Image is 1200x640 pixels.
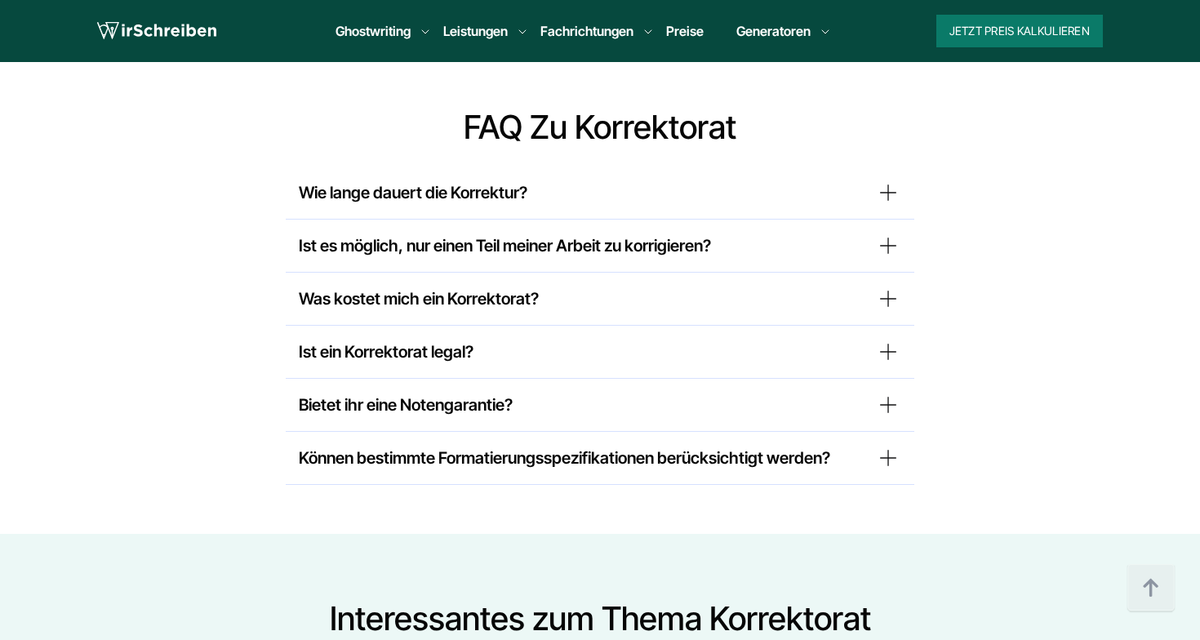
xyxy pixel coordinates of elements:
[1127,564,1176,613] img: button top
[336,21,411,41] a: Ghostwriting
[540,21,633,41] a: Fachrichtungen
[299,392,901,418] summary: Bietet ihr eine Notengarantie?
[299,339,901,365] summary: Ist ein Korrektorat legal?
[736,21,811,41] a: Generatoren
[91,599,1109,638] div: Interessantes zum Thema Korrektorat
[97,19,216,43] img: logo wirschreiben
[299,180,901,206] summary: Wie lange dauert die Korrektur?
[666,23,704,39] a: Preise
[299,233,901,259] summary: Ist es möglich, nur einen Teil meiner Arbeit zu korrigieren?
[443,21,508,41] a: Leistungen
[128,108,1073,147] h2: FAQ zu Korrektorat
[936,15,1103,47] button: Jetzt Preis kalkulieren
[299,445,901,471] summary: Können bestimmte Formatierungsspezifikationen berücksichtigt werden?
[299,286,901,312] summary: Was kostet mich ein Korrektorat?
